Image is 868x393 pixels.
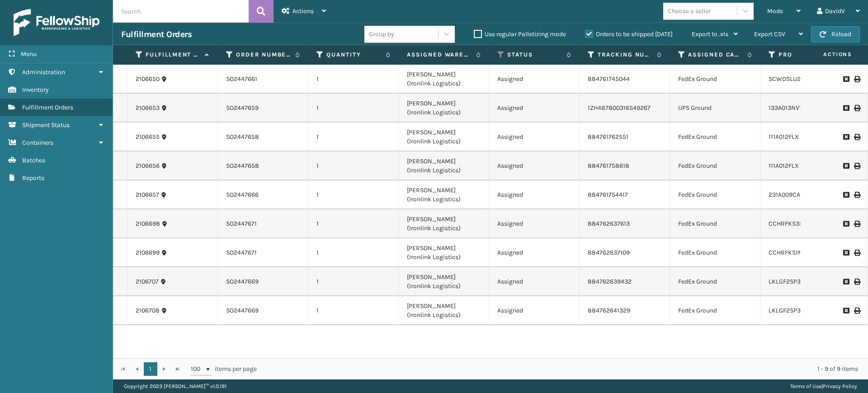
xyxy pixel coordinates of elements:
[136,104,160,113] a: 2106653
[588,220,630,227] a: 884762637613
[588,249,630,256] a: 884762637109
[843,105,849,111] i: Request to Be Cancelled
[790,383,821,389] a: Terms of Use
[474,30,566,38] label: Use regular Palletizing mode
[670,180,760,209] td: FedEx Ground
[21,50,37,58] span: Menu
[399,123,489,152] td: [PERSON_NAME] (Ironlink Logistics)
[588,278,632,285] a: 884762639432
[668,6,711,16] div: Choose a seller
[399,238,489,267] td: [PERSON_NAME] (Ironlink Logistics)
[489,152,580,180] td: Assigned
[22,68,65,76] span: Administration
[218,65,308,94] td: SO2447661
[489,267,580,296] td: Assigned
[854,105,859,111] i: Print Label
[843,163,849,169] i: Request to Be Cancelled
[22,121,70,129] span: Shipment Status
[489,123,580,152] td: Assigned
[136,277,159,286] a: 2106707
[22,86,49,94] span: Inventory
[136,75,160,84] a: 2106650
[843,76,849,82] i: Request to Be Cancelled
[670,209,760,238] td: FedEx Ground
[854,279,859,285] i: Print Label
[670,296,760,325] td: FedEx Ground
[598,51,652,59] label: Tracking Number
[399,94,489,123] td: [PERSON_NAME] (Ironlink Logistics)
[588,307,630,314] a: 884762641329
[854,163,859,169] i: Print Label
[308,267,399,296] td: 1
[778,51,833,59] label: Product SKU
[136,248,160,257] a: 2106699
[308,65,399,94] td: 1
[688,51,743,59] label: Assigned Carrier Service
[269,365,858,374] div: 1 - 9 of 9 items
[308,180,399,209] td: 1
[670,267,760,296] td: FedEx Ground
[121,29,192,40] h3: Fulfillment Orders
[769,278,817,285] a: LKLGF2SP3OLV-C
[489,94,580,123] td: Assigned
[769,162,799,170] a: 111A012FLX
[854,250,859,256] i: Print Label
[507,51,562,59] label: Status
[146,51,200,59] label: Fulfillment Order Id
[399,180,489,209] td: [PERSON_NAME] (Ironlink Logistics)
[854,192,859,198] i: Print Label
[854,134,859,140] i: Print Label
[769,104,803,112] a: 133A013NVY
[218,238,308,267] td: SO2447671
[489,238,580,267] td: Assigned
[308,238,399,267] td: 1
[790,379,857,393] div: |
[218,296,308,325] td: SO2447669
[22,104,73,111] span: Fulfillment Orders
[399,152,489,180] td: [PERSON_NAME] (Ironlink Logistics)
[236,51,291,59] label: Order Number
[218,123,308,152] td: SO2447658
[854,308,859,314] i: Print Label
[292,7,314,15] span: Actions
[218,267,308,296] td: SO2447669
[670,238,760,267] td: FedEx Ground
[489,180,580,209] td: Assigned
[14,9,99,36] img: logo
[769,220,828,227] a: CCHRFKS3M26DGRA
[823,383,857,389] a: Privacy Policy
[670,65,760,94] td: FedEx Ground
[854,76,859,82] i: Print Label
[769,133,799,141] a: 111A012FLX
[843,308,849,314] i: Request to Be Cancelled
[22,174,44,182] span: Reports
[326,51,381,59] label: Quantity
[811,26,860,43] button: Reload
[369,29,394,39] div: Group by
[218,152,308,180] td: SO2447658
[670,123,760,152] td: FedEx Ground
[308,296,399,325] td: 1
[218,209,308,238] td: SO2447671
[308,152,399,180] td: 1
[399,209,489,238] td: [PERSON_NAME] (Ironlink Logistics)
[144,362,157,376] a: 1
[854,221,859,227] i: Print Label
[795,47,858,62] span: Actions
[22,139,53,147] span: Containers
[588,133,628,141] a: 884761762551
[588,191,628,199] a: 884761754417
[489,209,580,238] td: Assigned
[843,279,849,285] i: Request to Be Cancelled
[843,221,849,227] i: Request to Be Cancelled
[407,51,472,59] label: Assigned Warehouse
[843,250,849,256] i: Request to Be Cancelled
[308,123,399,152] td: 1
[399,267,489,296] td: [PERSON_NAME] (Ironlink Logistics)
[588,162,629,170] a: 884761758618
[585,30,673,38] label: Orders to be shipped [DATE]
[489,296,580,325] td: Assigned
[843,134,849,140] i: Request to Be Cancelled
[399,65,489,94] td: [PERSON_NAME] (Ironlink Logistics)
[218,94,308,123] td: SO2447659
